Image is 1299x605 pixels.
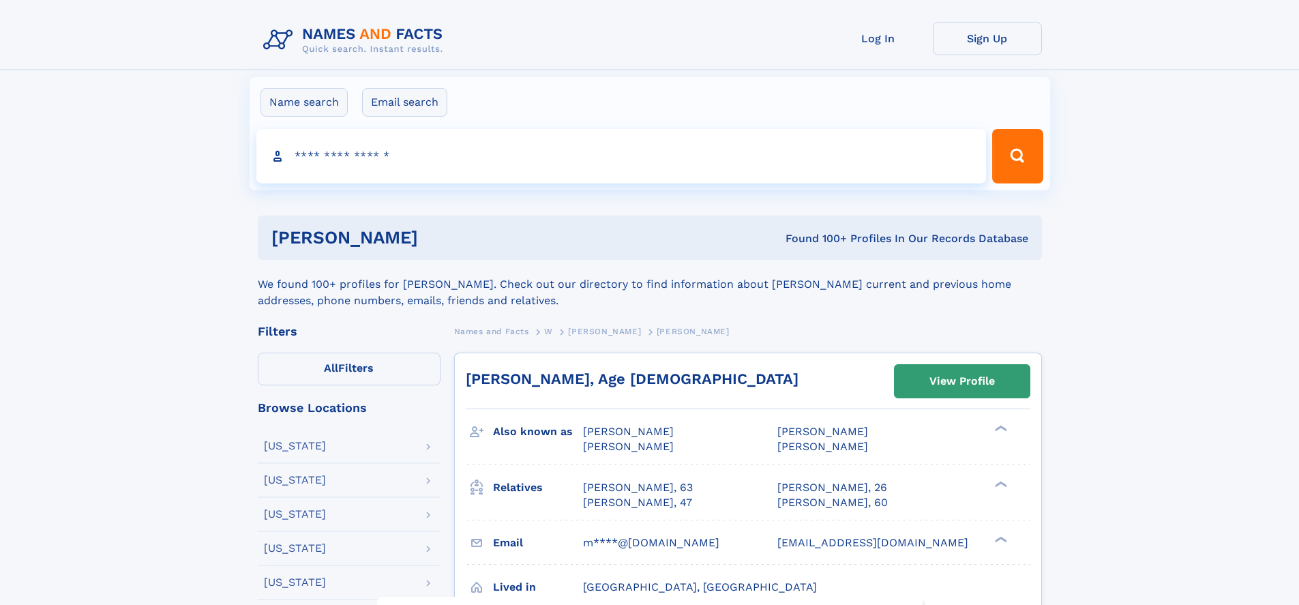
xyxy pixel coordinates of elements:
h3: Relatives [493,476,583,499]
div: Browse Locations [258,402,441,414]
span: [PERSON_NAME] [657,327,730,336]
span: [PERSON_NAME] [777,440,868,453]
div: [US_STATE] [264,509,326,520]
img: Logo Names and Facts [258,22,454,59]
a: [PERSON_NAME], Age [DEMOGRAPHIC_DATA] [466,370,798,387]
div: [US_STATE] [264,441,326,452]
a: Names and Facts [454,323,529,340]
a: W [544,323,553,340]
span: All [324,361,338,374]
a: [PERSON_NAME], 63 [583,480,693,495]
div: ❯ [991,479,1008,488]
h3: Lived in [493,576,583,599]
input: search input [256,129,987,183]
h3: Email [493,531,583,555]
span: [PERSON_NAME] [583,440,674,453]
h3: Also known as [493,420,583,443]
span: [PERSON_NAME] [777,425,868,438]
a: Sign Up [933,22,1042,55]
h1: [PERSON_NAME] [271,229,602,246]
a: [PERSON_NAME], 60 [777,495,888,510]
a: View Profile [895,365,1030,398]
span: [GEOGRAPHIC_DATA], [GEOGRAPHIC_DATA] [583,580,817,593]
a: [PERSON_NAME], 47 [583,495,692,510]
label: Name search [260,88,348,117]
a: [PERSON_NAME] [568,323,641,340]
label: Email search [362,88,447,117]
a: [PERSON_NAME], 26 [777,480,887,495]
span: [PERSON_NAME] [583,425,674,438]
div: Filters [258,325,441,338]
span: W [544,327,553,336]
div: [US_STATE] [264,577,326,588]
a: Log In [824,22,933,55]
div: ❯ [991,424,1008,433]
span: [EMAIL_ADDRESS][DOMAIN_NAME] [777,536,968,549]
div: [US_STATE] [264,543,326,554]
span: [PERSON_NAME] [568,327,641,336]
button: Search Button [992,129,1043,183]
div: ❯ [991,535,1008,544]
div: View Profile [929,366,995,397]
div: Found 100+ Profiles In Our Records Database [601,231,1028,246]
div: We found 100+ profiles for [PERSON_NAME]. Check out our directory to find information about [PERS... [258,260,1042,309]
label: Filters [258,353,441,385]
div: [US_STATE] [264,475,326,486]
